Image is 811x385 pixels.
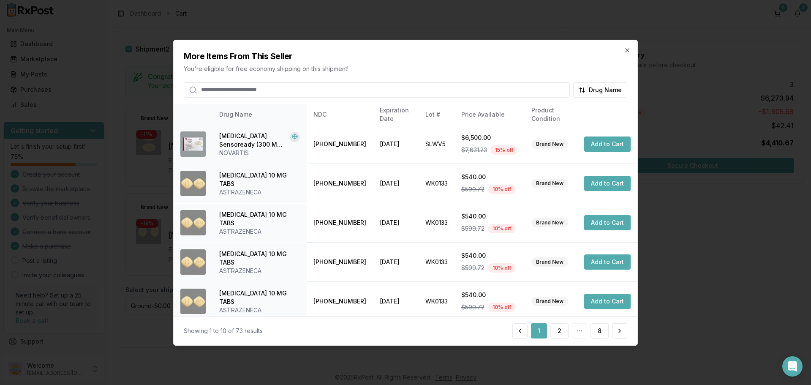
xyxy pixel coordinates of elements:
[531,297,568,306] div: Brand New
[373,281,418,321] td: [DATE]
[180,249,206,275] img: Farxiga 10 MG TABS
[419,242,454,281] td: WK0133
[461,264,484,272] span: $599.72
[307,164,373,203] td: [PHONE_NUMBER]
[531,257,568,267] div: Brand New
[184,327,263,335] div: Showing 1 to 10 of 73 results
[307,124,373,164] td: [PHONE_NUMBER]
[584,176,631,191] button: Add to Cart
[219,249,300,266] div: [MEDICAL_DATA] 10 MG TABS
[461,224,484,233] span: $599.72
[488,263,516,273] div: 10 % off
[373,203,418,242] td: [DATE]
[591,323,609,339] button: 8
[419,281,454,321] td: WK0133
[219,131,286,148] div: [MEDICAL_DATA] Sensoready (300 MG) 150 MG/ML SOAJ
[531,218,568,227] div: Brand New
[307,203,373,242] td: [PHONE_NUMBER]
[219,266,300,275] div: ASTRAZENECA
[525,104,577,124] th: Product Condition
[589,85,622,94] span: Drug Name
[307,281,373,321] td: [PHONE_NUMBER]
[419,203,454,242] td: WK0133
[219,289,300,306] div: [MEDICAL_DATA] 10 MG TABS
[550,323,569,339] button: 2
[373,242,418,281] td: [DATE]
[531,179,568,188] div: Brand New
[180,171,206,196] img: Farxiga 10 MG TABS
[219,306,300,314] div: ASTRAZENECA
[454,104,525,124] th: Price Available
[219,188,300,196] div: ASTRAZENECA
[180,210,206,235] img: Farxiga 10 MG TABS
[419,104,454,124] th: Lot #
[573,82,627,97] button: Drug Name
[180,131,206,157] img: Cosentyx Sensoready (300 MG) 150 MG/ML SOAJ
[373,124,418,164] td: [DATE]
[461,185,484,194] span: $599.72
[219,171,300,188] div: [MEDICAL_DATA] 10 MG TABS
[184,64,627,73] p: You're eligible for free economy shipping on this shipment!
[219,210,300,227] div: [MEDICAL_DATA] 10 MG TABS
[373,164,418,203] td: [DATE]
[461,251,518,260] div: $540.00
[461,146,487,154] span: $7,631.23
[490,145,518,155] div: 15 % off
[461,303,484,311] span: $599.72
[212,104,307,124] th: Drug Name
[307,242,373,281] td: [PHONE_NUMBER]
[461,291,518,299] div: $540.00
[488,224,516,233] div: 10 % off
[184,50,627,62] h2: More Items From This Seller
[531,139,568,149] div: Brand New
[180,289,206,314] img: Farxiga 10 MG TABS
[584,215,631,230] button: Add to Cart
[419,164,454,203] td: WK0133
[307,104,373,124] th: NDC
[461,173,518,181] div: $540.00
[419,124,454,164] td: SLWV5
[219,148,300,157] div: NOVARTIS
[584,294,631,309] button: Add to Cart
[531,323,547,339] button: 1
[219,227,300,235] div: ASTRAZENECA
[461,134,518,142] div: $6,500.00
[584,137,631,152] button: Add to Cart
[488,185,516,194] div: 10 % off
[373,104,418,124] th: Expiration Date
[488,303,516,312] div: 10 % off
[584,254,631,270] button: Add to Cart
[461,212,518,221] div: $540.00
